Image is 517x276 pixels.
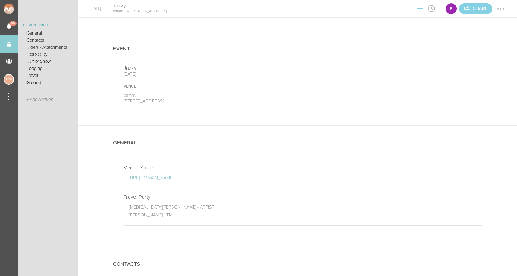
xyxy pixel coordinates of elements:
[18,30,78,37] a: General
[445,2,457,15] div: B
[124,164,482,171] p: Venue Specs
[113,2,167,9] h4: Jazzy
[124,65,287,71] p: Jazzy
[459,3,492,14] div: Share
[18,79,78,86] a: Ground
[9,21,17,26] span: 59
[124,194,482,200] p: Travel Party
[18,58,78,65] a: Run of Show
[26,97,53,102] span: + Add Section
[113,261,140,267] h4: Contacts
[113,46,130,52] h4: Event
[18,72,78,79] a: Travel
[124,92,287,98] p: bsmnt
[18,51,78,58] a: Hospitality
[415,6,426,10] span: View Sections
[18,21,78,30] a: Event Info
[445,2,457,15] div: bsmnt
[129,175,173,181] a: [URL][DOMAIN_NAME]
[129,204,482,212] p: [MEDICAL_DATA][PERSON_NAME] - ARTIST
[124,71,287,77] p: [DATE]
[426,6,437,10] span: View Itinerary
[459,3,492,14] a: Invite teams to the Event
[129,212,482,220] p: [PERSON_NAME] - TM
[18,44,78,51] a: Riders / Attachments
[4,74,14,85] div: Charlie McGinley
[18,65,78,72] a: Lodging
[113,9,123,14] p: bsmnt
[124,84,287,89] div: Venue
[124,98,287,104] p: [STREET_ADDRESS]
[113,140,137,146] h4: General
[123,9,167,14] p: [STREET_ADDRESS]
[18,37,78,44] a: Contacts
[4,4,43,14] img: NOMAD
